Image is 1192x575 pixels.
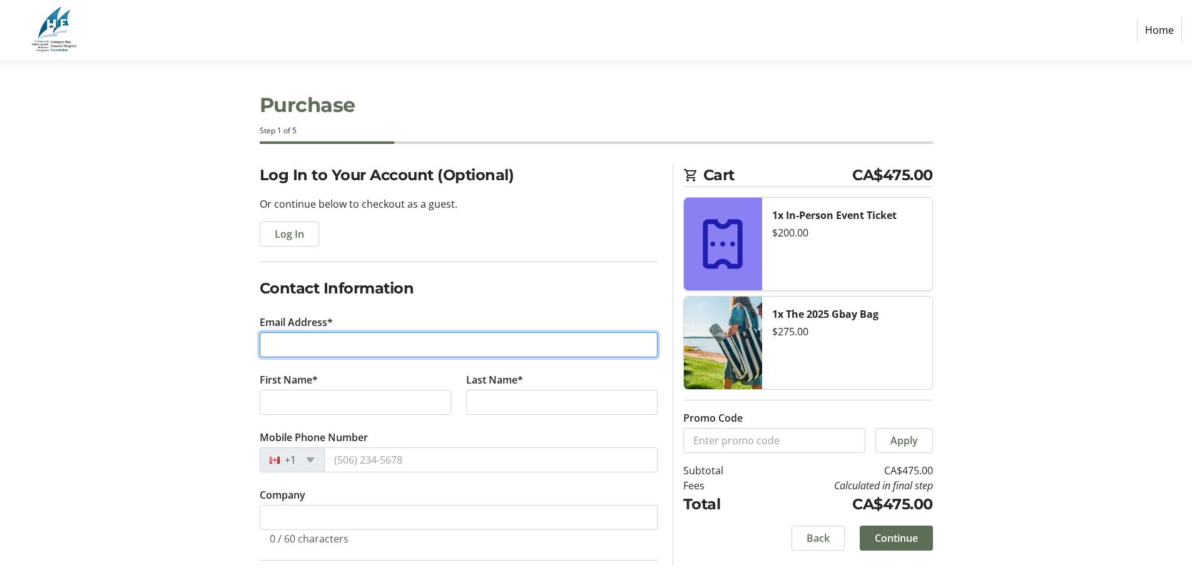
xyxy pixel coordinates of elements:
[772,324,922,339] div: $275.00
[260,315,333,330] label: Email Address*
[772,225,922,240] div: $200.00
[684,297,762,389] img: The 2025 Gbay Bag
[324,447,658,472] input: (506) 234-5678
[260,196,658,211] p: Or continue below to checkout as a guest.
[807,531,830,546] span: Back
[890,433,918,448] span: Apply
[703,164,853,186] span: Cart
[755,493,933,516] td: CA$475.00
[683,410,743,425] label: Promo Code
[852,164,933,186] span: CA$475.00
[683,463,755,478] td: Subtotal
[260,430,368,445] label: Mobile Phone Number
[755,478,933,493] td: Calculated in final step
[275,226,304,242] span: Log In
[270,532,349,546] tr-character-limit: 0 / 60 characters
[10,5,99,55] img: Georgian Bay General Hospital Foundation's Logo
[260,487,305,502] label: Company
[260,372,318,387] label: First Name*
[260,125,933,136] div: Step 1 of 5
[260,277,658,300] h2: Contact Information
[683,428,865,453] input: Enter promo code
[755,463,933,478] td: CA$475.00
[683,493,755,516] td: Total
[260,164,658,186] h2: Log In to Your Account (Optional)
[875,531,918,546] span: Continue
[466,372,523,387] label: Last Name*
[260,90,933,120] h1: Purchase
[772,307,879,321] strong: 1x The 2025 Gbay Bag
[792,526,845,551] button: Back
[1137,18,1182,42] a: Home
[875,428,933,453] button: Apply
[683,478,755,493] td: Fees
[772,208,897,222] strong: 1x In-Person Event Ticket
[860,526,933,551] button: Continue
[260,221,319,247] button: Log In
